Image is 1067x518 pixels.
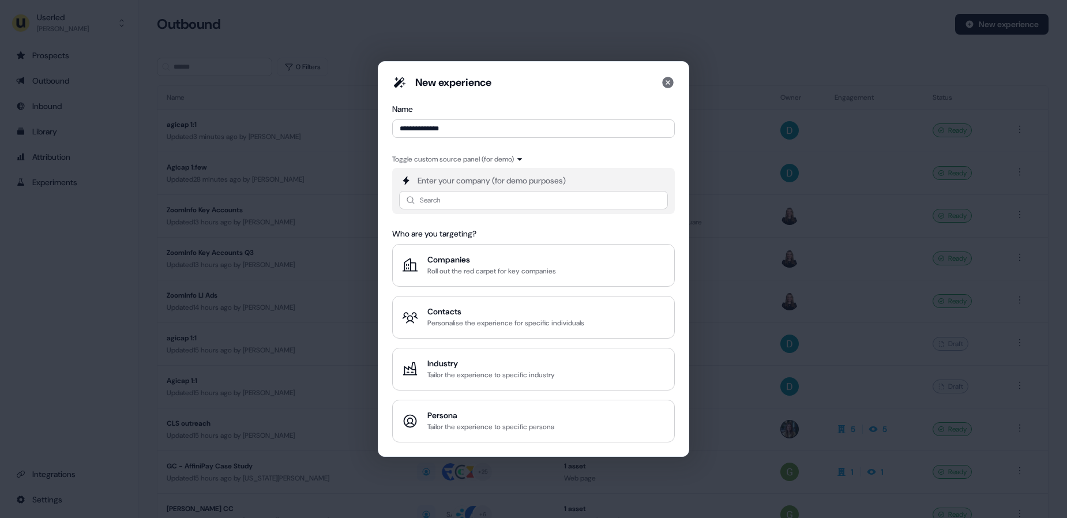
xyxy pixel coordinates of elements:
div: Persona [427,410,554,421]
div: Companies [427,254,556,265]
div: Tailor the experience to specific persona [427,421,554,433]
div: Enter your company (for demo purposes) [418,175,566,186]
div: Industry [427,358,555,369]
div: Contacts [427,306,584,317]
div: Tailor the experience to specific industry [427,369,555,381]
div: New experience [415,76,491,89]
button: ContactsPersonalise the experience for specific individuals [392,296,675,339]
div: Roll out the red carpet for key companies [427,265,556,277]
div: Name [392,103,675,115]
button: CompaniesRoll out the red carpet for key companies [392,244,675,287]
button: PersonaTailor the experience to specific persona [392,400,675,442]
div: Who are you targeting? [392,228,675,239]
button: Toggle custom source panel (for demo) [392,153,523,165]
div: Personalise the experience for specific individuals [427,317,584,329]
button: IndustryTailor the experience to specific industry [392,348,675,391]
div: Toggle custom source panel (for demo) [392,153,514,165]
